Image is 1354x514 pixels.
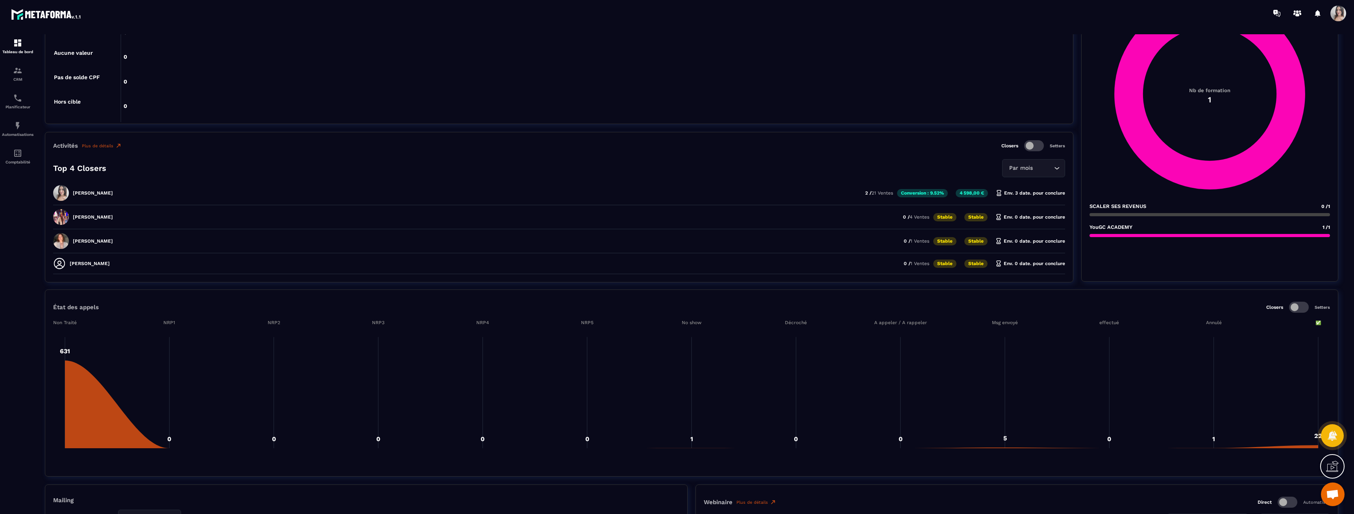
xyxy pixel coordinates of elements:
[1258,499,1272,505] p: Direct
[2,87,33,115] a: schedulerschedulerPlanificateur
[995,260,1065,267] p: Env. 0 date. pour conclure
[964,260,988,268] p: Stable
[1321,482,1345,506] a: Ouvrir le chat
[13,121,22,130] img: automations
[1315,305,1330,310] p: Setters
[995,238,1065,244] p: Env. 0 date. pour conclure
[995,260,1002,267] img: hourglass.f4cb2624.svg
[1206,320,1222,325] tspan: Annulé
[1315,319,1321,325] tspan: ✅
[995,214,1002,220] img: hourglass.f4cb2624.svg
[1050,143,1065,148] p: Setters
[2,115,33,143] a: automationsautomationsAutomatisations
[73,214,113,220] p: [PERSON_NAME]
[770,499,776,505] img: narrow-up-right-o.6b7c60e2.svg
[1323,225,1330,230] span: 1 /1
[268,320,280,325] tspan: NRP2
[996,190,1065,196] p: Env. 3 date. pour conclure
[933,213,956,221] p: Stable
[785,320,807,325] tspan: Décroché
[1002,159,1065,177] div: Search for option
[956,189,988,197] p: 4 598,00 €
[1321,204,1330,209] span: 0 /1
[910,238,929,244] span: 1 Ventes
[372,320,385,325] tspan: NRP3
[163,320,175,325] tspan: NRP1
[53,497,679,504] p: Mailing
[82,143,122,149] a: Plus de détails
[54,98,81,105] tspan: Hors cible
[581,320,594,325] tspan: NRP5
[1007,164,1034,173] span: Par mois
[1303,500,1330,505] p: Automatisée
[682,320,702,325] tspan: No show
[874,320,927,325] tspan: A appeler / A rappeler
[11,7,82,21] img: logo
[995,238,1002,244] img: hourglass.f4cb2624.svg
[13,38,22,48] img: formation
[13,93,22,103] img: scheduler
[54,50,93,56] tspan: Aucune valeur
[904,238,929,244] p: 0 /
[53,142,78,149] p: Activités
[115,143,122,149] img: narrow-up-right-o.6b7c60e2.svg
[736,499,776,505] a: Plus de détails
[53,163,106,173] p: Top 4 Closers
[2,143,33,170] a: accountantaccountantComptabilité
[73,190,113,196] p: [PERSON_NAME]
[1089,203,1146,209] p: SCALER SES REVENUS
[903,214,929,220] p: 0 /
[1099,320,1119,325] tspan: effectué
[933,237,956,245] p: Stable
[2,60,33,87] a: formationformationCRM
[996,190,1002,196] img: hourglass.f4cb2624.svg
[964,213,988,221] p: Stable
[995,214,1065,220] p: Env. 0 date. pour conclure
[964,237,988,245] p: Stable
[871,190,893,196] span: 21 Ventes
[910,261,929,266] span: 1 Ventes
[13,148,22,158] img: accountant
[70,261,110,266] p: [PERSON_NAME]
[933,260,956,268] p: Stable
[54,74,100,80] tspan: Pas de solde CPF
[865,190,893,196] p: 2 /
[897,189,948,197] p: Conversion : 9.52%
[2,132,33,137] p: Automatisations
[2,50,33,54] p: Tableau de bord
[1001,143,1018,148] p: Closers
[2,160,33,164] p: Comptabilité
[910,214,929,220] span: 4 Ventes
[13,66,22,75] img: formation
[73,238,113,244] p: [PERSON_NAME]
[1034,164,1052,173] input: Search for option
[704,499,732,506] p: Webinaire
[904,261,929,266] p: 0 /
[476,320,489,325] tspan: NRP4
[992,320,1018,325] tspan: Msg envoyé
[53,304,99,311] p: État des appels
[1089,224,1132,230] p: YouGC ACADEMY
[2,32,33,60] a: formationformationTableau de bord
[1266,304,1283,310] p: Closers
[2,77,33,82] p: CRM
[53,320,77,325] tspan: Non Traité
[2,105,33,109] p: Planificateur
